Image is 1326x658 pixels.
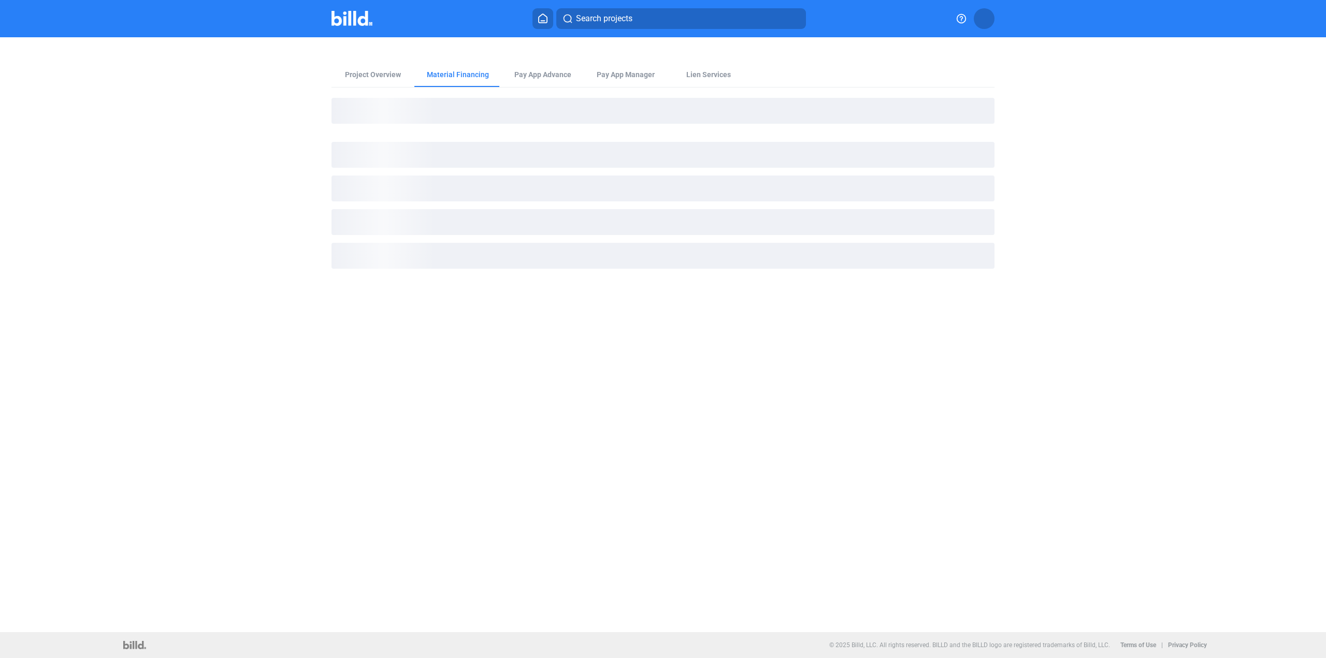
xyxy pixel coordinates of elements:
[427,69,489,80] div: Material Financing
[331,142,994,168] div: loading
[556,8,806,29] button: Search projects
[1168,641,1207,649] b: Privacy Policy
[331,98,994,124] div: loading
[331,209,994,235] div: loading
[576,12,632,25] span: Search projects
[514,69,571,80] div: Pay App Advance
[123,641,146,649] img: logo
[597,69,655,80] span: Pay App Manager
[331,243,994,269] div: loading
[829,641,1110,649] p: © 2025 Billd, LLC. All rights reserved. BILLD and the BILLD logo are registered trademarks of Bil...
[331,11,372,26] img: Billd Company Logo
[1161,641,1163,649] p: |
[331,176,994,201] div: loading
[345,69,401,80] div: Project Overview
[1120,641,1156,649] b: Terms of Use
[686,69,731,80] div: Lien Services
